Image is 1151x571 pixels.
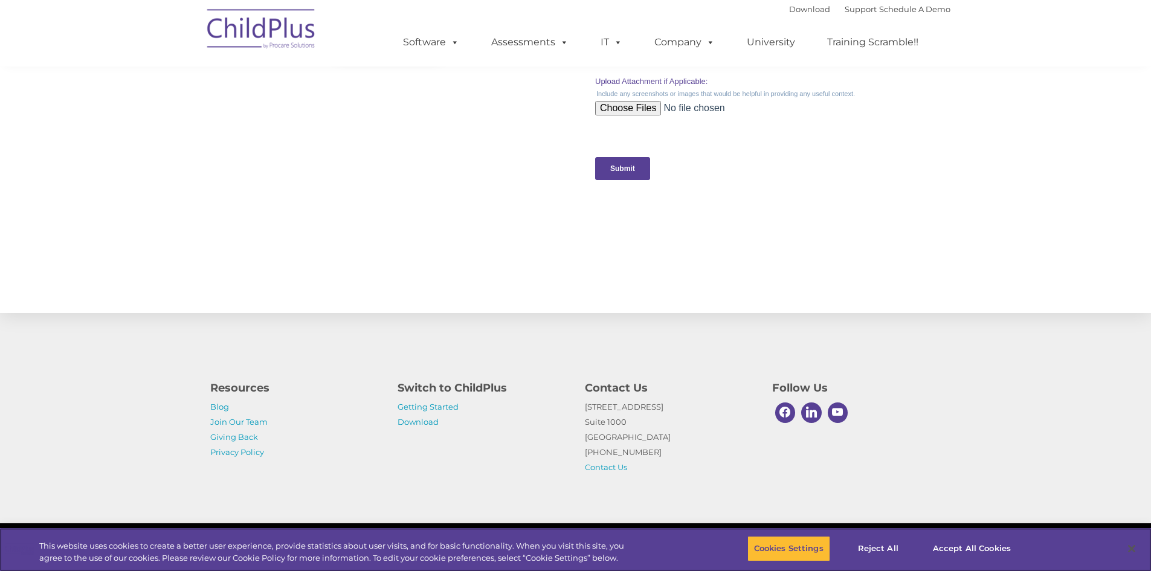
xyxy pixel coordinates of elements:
[588,30,634,54] a: IT
[585,462,627,472] a: Contact Us
[210,417,268,427] a: Join Our Team
[735,30,807,54] a: University
[210,402,229,411] a: Blog
[201,1,322,61] img: ChildPlus by Procare Solutions
[210,432,258,442] a: Giving Back
[798,399,825,426] a: Linkedin
[642,30,727,54] a: Company
[585,379,754,396] h4: Contact Us
[772,399,799,426] a: Facebook
[747,536,830,561] button: Cookies Settings
[39,540,633,564] div: This website uses cookies to create a better user experience, provide statistics about user visit...
[479,30,581,54] a: Assessments
[210,379,379,396] h4: Resources
[840,536,916,561] button: Reject All
[1118,535,1145,562] button: Close
[398,402,459,411] a: Getting Started
[391,30,471,54] a: Software
[815,30,930,54] a: Training Scramble!!
[789,4,830,14] a: Download
[845,4,877,14] a: Support
[926,536,1017,561] button: Accept All Cookies
[825,399,851,426] a: Youtube
[168,80,205,89] span: Last name
[398,379,567,396] h4: Switch to ChildPlus
[168,129,219,138] span: Phone number
[879,4,950,14] a: Schedule A Demo
[789,4,950,14] font: |
[585,399,754,475] p: [STREET_ADDRESS] Suite 1000 [GEOGRAPHIC_DATA] [PHONE_NUMBER]
[772,379,941,396] h4: Follow Us
[210,447,264,457] a: Privacy Policy
[398,417,439,427] a: Download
